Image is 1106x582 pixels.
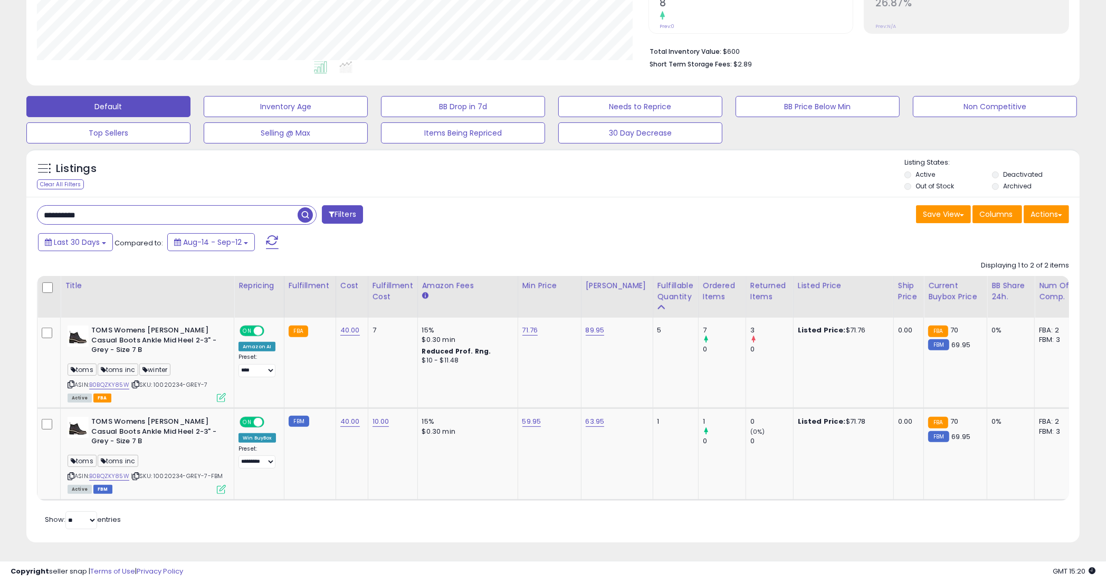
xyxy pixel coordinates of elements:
[657,417,690,426] div: 1
[750,326,793,335] div: 3
[183,237,242,247] span: Aug-14 - Sep-12
[241,327,254,336] span: ON
[703,326,746,335] div: 7
[660,23,675,30] small: Prev: 0
[558,96,722,117] button: Needs to Reprice
[131,380,208,389] span: | SKU: 10020234-GREY-7
[898,280,919,302] div: Ship Price
[522,280,577,291] div: Min Price
[241,418,254,427] span: ON
[734,59,752,69] span: $2.89
[289,326,308,337] small: FBA
[93,394,111,403] span: FBA
[904,158,1080,168] p: Listing States:
[981,261,1069,271] div: Displaying 1 to 2 of 2 items
[373,326,409,335] div: 7
[522,325,538,336] a: 71.76
[916,170,935,179] label: Active
[68,326,226,401] div: ASIN:
[928,326,948,337] small: FBA
[650,47,722,56] b: Total Inventory Value:
[90,566,135,576] a: Terms of Use
[89,472,129,481] a: B0BQZKY85W
[422,427,510,436] div: $0.30 min
[703,345,746,354] div: 0
[650,60,732,69] b: Short Term Storage Fees:
[167,233,255,251] button: Aug-14 - Sep-12
[522,416,541,427] a: 59.95
[204,96,368,117] button: Inventory Age
[1039,326,1074,335] div: FBA: 2
[340,280,364,291] div: Cost
[68,364,97,376] span: toms
[898,417,916,426] div: 0.00
[703,436,746,446] div: 0
[98,455,138,467] span: toms inc
[703,417,746,426] div: 1
[68,455,97,467] span: toms
[798,280,889,291] div: Listed Price
[972,205,1022,223] button: Columns
[422,291,428,301] small: Amazon Fees.
[991,417,1026,426] div: 0%
[928,417,948,428] small: FBA
[422,335,510,345] div: $0.30 min
[798,416,846,426] b: Listed Price:
[54,237,100,247] span: Last 30 Days
[750,427,765,436] small: (0%)
[68,326,89,347] img: 31-pd3CrJ+L._SL40_.jpg
[586,416,605,427] a: 63.95
[89,380,129,389] a: B0BQZKY85W
[750,345,793,354] div: 0
[928,280,983,302] div: Current Buybox Price
[289,416,309,427] small: FBM
[65,280,230,291] div: Title
[381,122,545,144] button: Items Being Repriced
[952,432,971,442] span: 69.95
[736,96,900,117] button: BB Price Below Min
[422,280,513,291] div: Amazon Fees
[703,280,741,302] div: Ordered Items
[798,417,885,426] div: $71.78
[657,326,690,335] div: 5
[204,122,368,144] button: Selling @ Max
[991,280,1030,302] div: BB Share 24h.
[93,485,112,494] span: FBM
[750,280,789,302] div: Returned Items
[373,280,413,302] div: Fulfillment Cost
[798,326,885,335] div: $71.76
[558,122,722,144] button: 30 Day Decrease
[422,347,491,356] b: Reduced Prof. Rng.
[37,179,84,189] div: Clear All Filters
[928,339,949,350] small: FBM
[650,44,1062,57] li: $600
[68,417,226,492] div: ASIN:
[750,436,793,446] div: 0
[422,326,510,335] div: 15%
[422,417,510,426] div: 15%
[263,418,280,427] span: OFF
[1039,417,1074,426] div: FBA: 2
[979,209,1013,220] span: Columns
[340,416,360,427] a: 40.00
[131,472,223,480] span: | SKU: 10020234-GREY-7-FBM
[586,280,649,291] div: [PERSON_NAME]
[56,161,97,176] h5: Listings
[11,567,183,577] div: seller snap | |
[952,340,971,350] span: 69.95
[422,356,510,365] div: $10 - $11.48
[239,354,276,377] div: Preset:
[750,417,793,426] div: 0
[239,433,276,443] div: Win BuyBox
[916,205,971,223] button: Save View
[1003,182,1032,190] label: Archived
[91,417,220,449] b: TOMS Womens [PERSON_NAME] Casual Boots Ankle Mid Heel 2-3" - Grey - Size 7 B
[586,325,605,336] a: 89.95
[1003,170,1043,179] label: Deactivated
[951,325,959,335] span: 70
[289,280,331,291] div: Fulfillment
[1039,427,1074,436] div: FBM: 3
[1024,205,1069,223] button: Actions
[913,96,1077,117] button: Non Competitive
[68,394,92,403] span: All listings currently available for purchase on Amazon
